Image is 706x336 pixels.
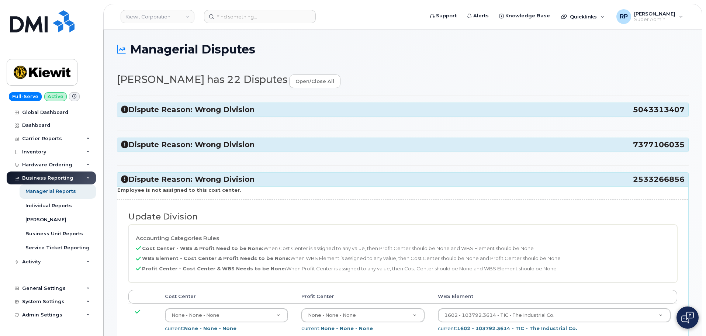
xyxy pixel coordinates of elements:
b: Profit Center - Cost Center & WBS Needs to be None: [142,266,286,271]
h2: [PERSON_NAME] has 22 Disputes [117,74,689,88]
span: current: [165,325,236,331]
span: 2533266856 [633,174,685,184]
strong: 1602 - 103792.3614 - TIC - The Industrial Co. [457,325,577,331]
h3: Dispute Reason: Wrong Division [121,140,685,150]
h3: Dispute Reason: Wrong Division [121,174,685,184]
p: When Cost Center is assigned to any value, then Profit Center should be None and WBS Element shou... [136,245,670,252]
th: WBS Element [431,290,677,303]
span: 7377106035 [633,140,685,150]
a: None - None - None [302,309,424,322]
strong: None - None - None [184,325,236,331]
b: Cost Center - WBS & Profit Need to be None: [142,245,263,251]
strong: Employee is not assigned to this cost center. [117,187,241,193]
img: Open chat [681,312,694,323]
span: current: [301,325,373,331]
a: open/close all [289,75,340,88]
th: Profit Center [295,290,431,303]
span: 5043313407 [633,105,685,115]
span: None - None - None [308,312,356,318]
b: WBS Element - Cost Center & Profit Needs to be None: [142,255,290,261]
span: current: [438,325,577,331]
span: None - None - None [172,312,219,318]
strong: None - None - None [321,325,373,331]
a: None - None - None [165,309,288,322]
p: When Profit Center is assigned to any value, then Cost Center should be None and WBS Element shou... [136,265,670,272]
span: 1602 - 103792.3614 - TIC - The Industrial Co. [444,312,554,318]
a: 1602 - 103792.3614 - TIC - The Industrial Co. [438,309,670,322]
h4: Accounting Categories Rules [136,235,670,242]
th: Cost Center [158,290,295,303]
h1: Managerial Disputes [117,43,689,56]
h3: Dispute Reason: Wrong Division [121,105,685,115]
h3: Update Division [128,212,677,221]
p: When WBS Element is assigned to any value, then Cost Center should be None and Profit Center shou... [136,255,670,262]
